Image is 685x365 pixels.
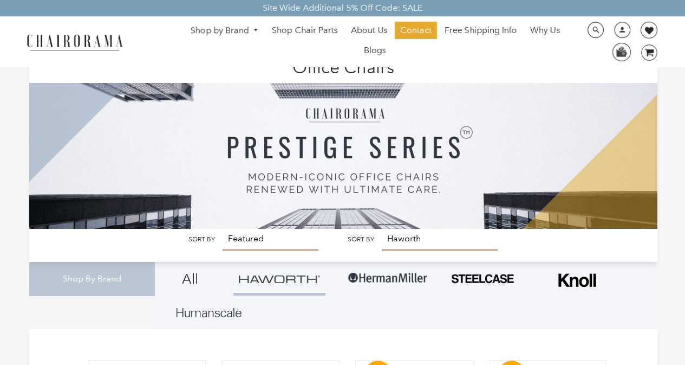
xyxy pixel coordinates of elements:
[29,262,155,296] div: Shop By Brand
[21,33,129,52] img: chairorama
[29,54,658,229] img: Office Chairs
[272,25,338,36] span: Shop Chair Parts
[163,262,217,296] a: All
[358,42,392,59] a: Blogs
[613,43,630,60] img: WhatsApp_Image_2024-07-12_at_16.23.01.webp
[188,235,215,244] label: Sort by
[395,22,437,39] a: Contact
[239,275,320,283] img: Group_4be16a4b-c81a-4a6e-a540-764d0a8faf6e.png
[525,22,565,39] a: Why Us
[175,22,576,62] nav: DesktopNavigation
[364,45,386,56] span: Blogs
[530,25,560,36] span: Why Us
[185,22,264,39] a: Shop by Brand
[439,22,523,39] a: Free Shipping Info
[445,25,517,36] span: Free Shipping Info
[556,266,599,294] img: Frame_4.png
[450,273,515,285] img: PHOTO-2024-07-09-00-53-10-removebg-preview.png
[266,22,343,39] a: Shop Chair Parts
[177,308,242,318] img: Layer_1_1.png
[347,262,428,294] img: Group-1.png
[400,25,432,36] span: Contact
[348,235,374,244] label: Sort by
[345,22,393,39] a: About Us
[351,25,387,36] span: About Us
